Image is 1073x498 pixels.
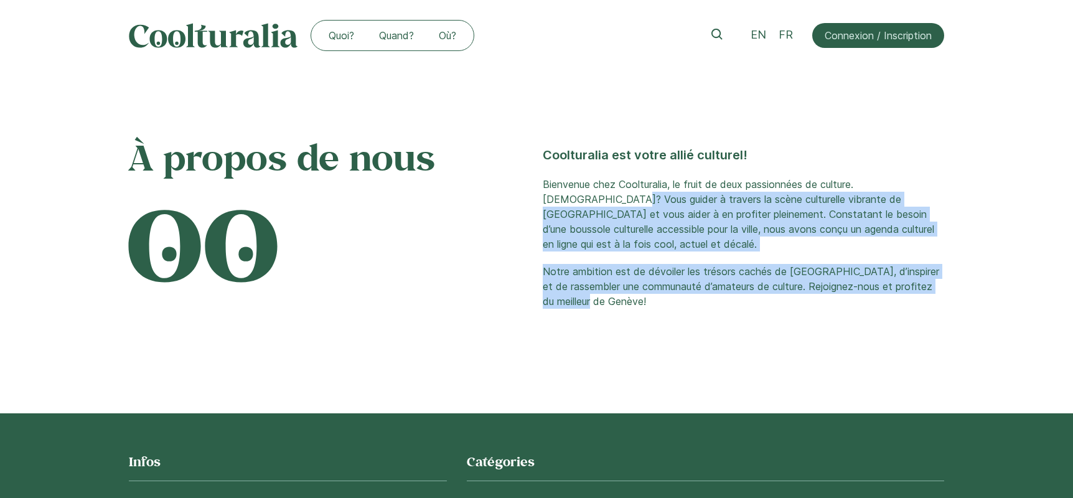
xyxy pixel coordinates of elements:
[543,264,944,309] p: Notre ambition est de dévoiler les trésors cachés de [GEOGRAPHIC_DATA], d’inspirer et de rassembl...
[367,26,426,45] a: Quand?
[744,26,772,44] a: EN
[751,29,766,42] span: EN
[426,26,469,45] a: Où?
[316,26,469,45] nav: Menu
[316,26,367,45] a: Quoi?
[543,146,944,164] p: Coolturalia est votre allié culturel!
[812,23,944,48] a: Connexion / Inscription
[825,28,932,43] span: Connexion / Inscription
[772,26,799,44] a: FR
[543,177,944,251] p: Bienvenue chez Coolturalia, le fruit de deux passionnées de culture. [DEMOGRAPHIC_DATA]? Vous gui...
[129,453,447,471] h2: Infos
[129,136,530,178] h1: À propos de nous
[779,29,793,42] span: FR
[467,453,944,471] h2: Catégories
